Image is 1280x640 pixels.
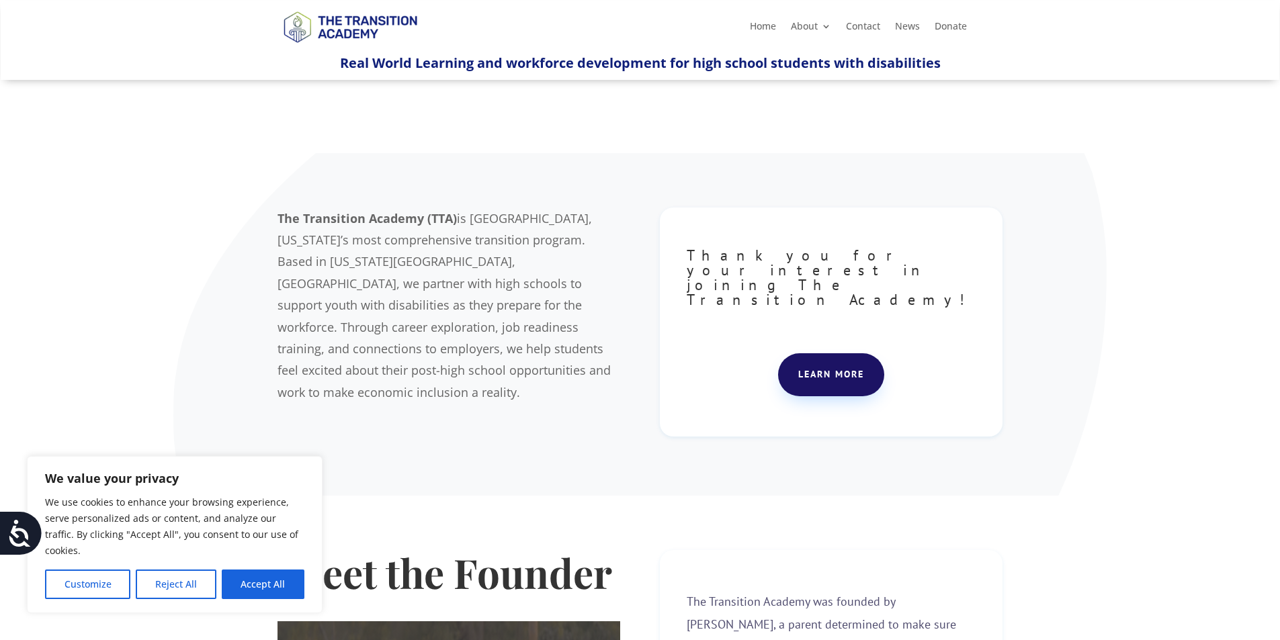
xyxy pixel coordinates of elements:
a: Donate [935,21,967,36]
button: Reject All [136,569,216,599]
a: Home [750,21,776,36]
strong: Meet the Founder [286,545,612,599]
button: Accept All [222,569,304,599]
span: Thank you for your interest in joining The Transition Academy! [687,246,974,309]
a: News [895,21,920,36]
a: Learn more [778,353,884,396]
button: Customize [45,569,130,599]
a: About [791,21,831,36]
b: The Transition Academy (TTA) [278,210,457,226]
img: TTA Brand_TTA Primary Logo_Horizontal_Light BG [278,3,423,50]
span: is [GEOGRAPHIC_DATA], [US_STATE]’s most comprehensive transition program. Based in [US_STATE][GEO... [278,210,611,400]
a: Contact [846,21,880,36]
span: Real World Learning and workforce development for high school students with disabilities [340,54,941,72]
a: Logo-Noticias [278,40,423,53]
p: We use cookies to enhance your browsing experience, serve personalized ads or content, and analyz... [45,494,304,559]
p: We value your privacy [45,470,304,486]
